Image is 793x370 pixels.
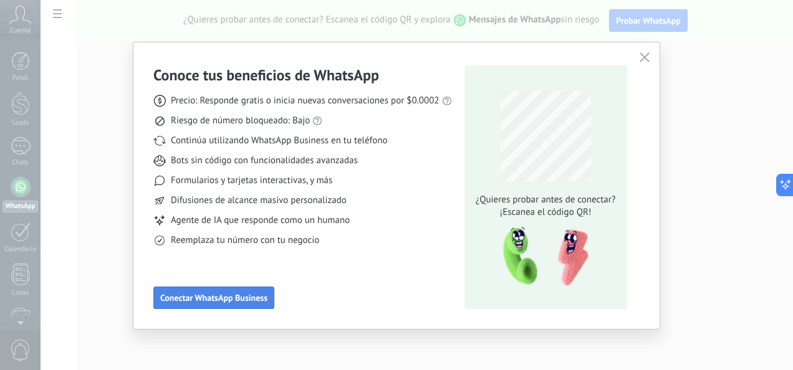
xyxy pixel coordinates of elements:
span: Riesgo de número bloqueado: Bajo [171,115,310,127]
span: Reemplaza tu número con tu negocio [171,234,319,247]
button: Conectar WhatsApp Business [153,287,274,309]
span: Conectar WhatsApp Business [160,293,267,302]
span: Bots sin código con funcionalidades avanzadas [171,154,358,167]
span: Agente de IA que responde como un humano [171,214,350,227]
span: Continúa utilizando WhatsApp Business en tu teléfono [171,135,387,147]
span: Precio: Responde gratis o inicia nuevas conversaciones por $0.0002 [171,95,440,107]
span: ¿Quieres probar antes de conectar? [472,194,619,206]
span: Formularios y tarjetas interactivas, y más [171,174,332,187]
span: ¡Escanea el código QR! [472,206,619,219]
img: qr-pic-1x.png [493,224,591,290]
span: Difusiones de alcance masivo personalizado [171,194,347,207]
h3: Conoce tus beneficios de WhatsApp [153,65,379,85]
